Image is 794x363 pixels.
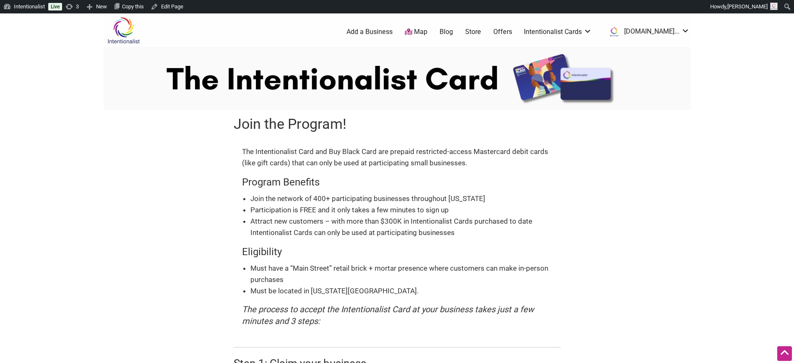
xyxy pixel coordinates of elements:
[346,27,393,37] a: Add a Business
[250,193,552,204] li: Join the network of 400+ participating businesses throughout [US_STATE]
[242,245,552,259] h4: Eligibility
[104,17,143,44] img: Intentionalist
[250,263,552,285] li: Must have a “Main Street” retail brick + mortar presence where customers can make in-person purch...
[48,3,62,10] a: Live
[242,146,552,169] p: The Intentionalist Card and Buy Black Card are prepaid restricted-access Mastercard debit cards (...
[524,27,592,37] a: Intentionalist Cards
[104,47,691,110] img: Intentionalist Card
[493,27,512,37] a: Offers
[250,216,552,238] li: Attract new customers – with more than $300K in Intentionalist Cards purchased to date Intentiona...
[234,114,561,134] h1: Join the Program!
[604,24,690,39] a: [DOMAIN_NAME]...
[250,204,552,216] li: Participation is FREE and it only takes a few minutes to sign up
[242,304,534,326] em: The process to accept the Intentionalist Card at your business takes just a few minutes and 3 steps:
[604,24,690,39] li: ist.com...
[440,27,453,37] a: Blog
[465,27,481,37] a: Store
[250,285,552,297] li: Must be located in [US_STATE][GEOGRAPHIC_DATA].
[242,175,552,190] h4: Program Benefits
[777,346,792,361] div: Scroll Back to Top
[405,27,427,37] a: Map
[727,3,768,10] span: [PERSON_NAME]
